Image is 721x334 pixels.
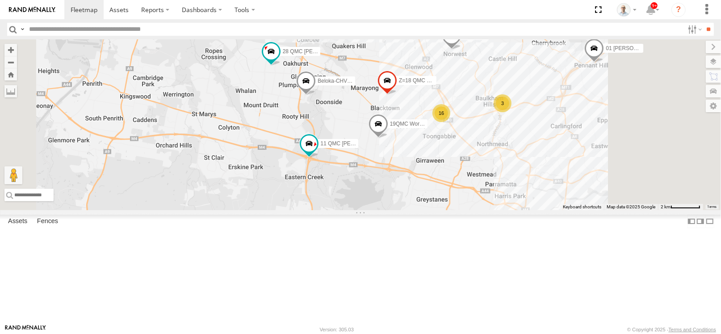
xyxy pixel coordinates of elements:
label: Search Filter Options [684,23,704,36]
label: Assets [4,215,32,228]
a: Terms and Conditions [669,327,716,332]
span: Beloka-CHV61N [318,78,357,84]
button: Zoom out [4,56,17,68]
label: Measure [4,85,17,97]
label: Dock Summary Table to the Left [687,215,696,228]
label: Map Settings [706,100,721,112]
label: Dock Summary Table to the Right [696,215,705,228]
div: Kurt Byers [614,3,640,17]
span: 28 QMC [PERSON_NAME] [283,48,348,55]
label: Fences [33,215,63,228]
span: Map data ©2025 Google [607,204,655,209]
span: Z=18 QMC Written off [399,77,451,84]
span: 19QMC Workshop [390,121,434,127]
label: Search Query [19,23,26,36]
div: © Copyright 2025 - [627,327,716,332]
label: Hide Summary Table [705,215,714,228]
img: rand-logo.svg [9,7,55,13]
span: 01 [PERSON_NAME] [606,46,657,52]
div: 16 [432,104,450,122]
button: Map Scale: 2 km per 63 pixels [658,204,703,210]
span: 2 km [661,204,671,209]
span: 11 QMC [PERSON_NAME] [321,140,386,147]
a: Visit our Website [5,325,46,334]
a: Terms [708,205,717,209]
button: Zoom Home [4,68,17,80]
button: Keyboard shortcuts [563,204,601,210]
button: Drag Pegman onto the map to open Street View [4,166,22,184]
button: Zoom in [4,44,17,56]
div: Version: 305.03 [320,327,354,332]
div: 3 [494,94,511,112]
i: ? [671,3,686,17]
